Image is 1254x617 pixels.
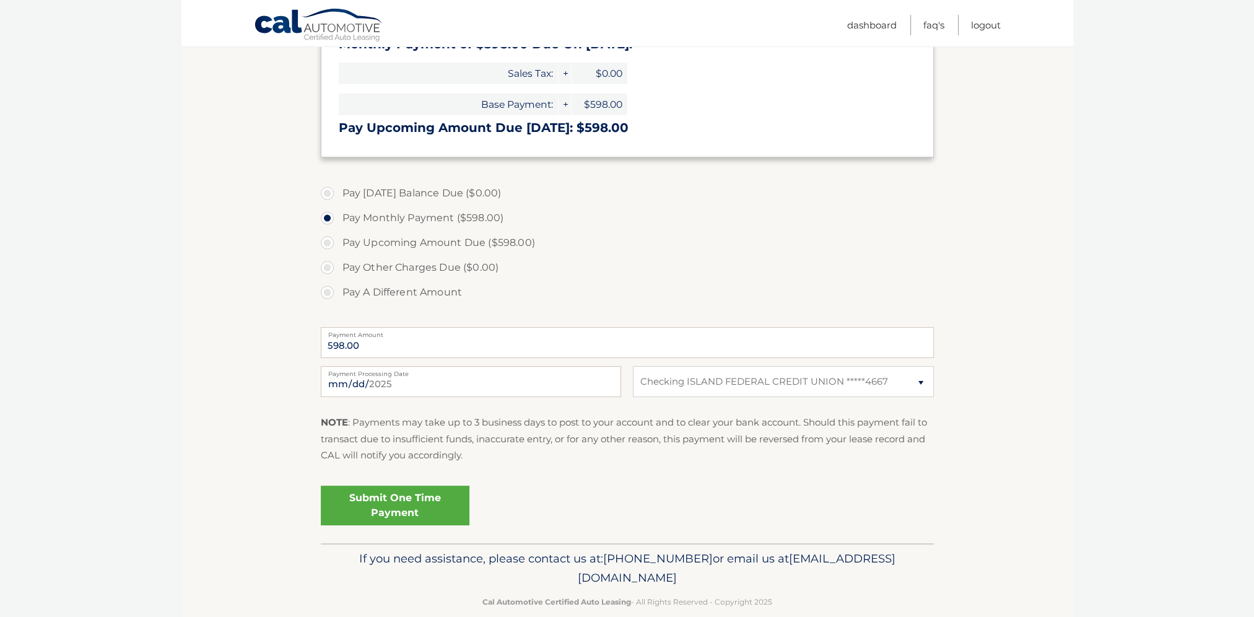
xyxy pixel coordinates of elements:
[321,486,469,525] a: Submit One Time Payment
[321,366,621,376] label: Payment Processing Date
[321,327,934,337] label: Payment Amount
[321,327,934,358] input: Payment Amount
[559,63,571,84] span: +
[847,15,897,35] a: Dashboard
[321,206,934,230] label: Pay Monthly Payment ($598.00)
[321,416,348,428] strong: NOTE
[254,8,384,44] a: Cal Automotive
[923,15,944,35] a: FAQ's
[572,94,627,115] span: $598.00
[482,597,631,606] strong: Cal Automotive Certified Auto Leasing
[572,63,627,84] span: $0.00
[321,414,934,463] p: : Payments may take up to 3 business days to post to your account and to clear your bank account....
[339,120,916,136] h3: Pay Upcoming Amount Due [DATE]: $598.00
[971,15,1001,35] a: Logout
[321,230,934,255] label: Pay Upcoming Amount Due ($598.00)
[339,94,558,115] span: Base Payment:
[321,181,934,206] label: Pay [DATE] Balance Due ($0.00)
[321,366,621,397] input: Payment Date
[321,280,934,305] label: Pay A Different Amount
[559,94,571,115] span: +
[603,551,713,566] span: [PHONE_NUMBER]
[339,63,558,84] span: Sales Tax:
[329,595,926,608] p: - All Rights Reserved - Copyright 2025
[321,255,934,280] label: Pay Other Charges Due ($0.00)
[329,549,926,589] p: If you need assistance, please contact us at: or email us at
